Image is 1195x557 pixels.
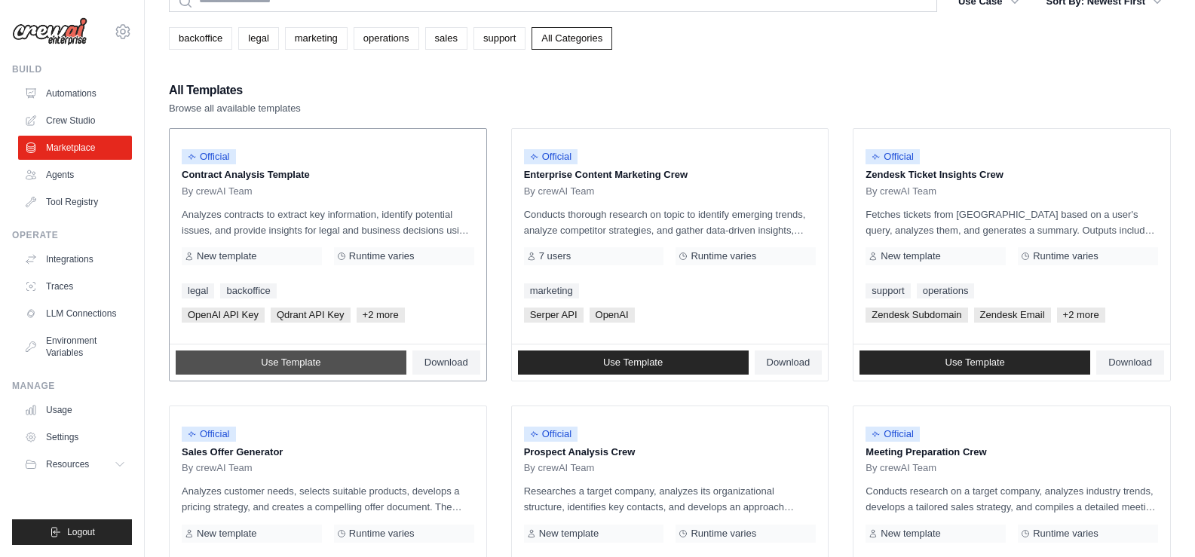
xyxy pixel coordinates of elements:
[518,350,749,375] a: Use Template
[238,27,278,50] a: legal
[524,308,584,323] span: Serper API
[182,149,236,164] span: Official
[866,308,967,323] span: Zendesk Subdomain
[357,308,405,323] span: +2 more
[532,27,612,50] a: All Categories
[18,301,132,326] a: LLM Connections
[412,350,480,375] a: Download
[354,27,419,50] a: operations
[182,283,214,298] a: legal
[691,528,756,540] span: Runtime varies
[12,229,132,241] div: Operate
[182,483,474,515] p: Analyzes customer needs, selects suitable products, develops a pricing strategy, and creates a co...
[767,357,810,369] span: Download
[182,207,474,238] p: Analyzes contracts to extract key information, identify potential issues, and provide insights fo...
[866,462,936,474] span: By crewAI Team
[169,27,232,50] a: backoffice
[197,250,256,262] span: New template
[220,283,276,298] a: backoffice
[603,357,663,369] span: Use Template
[18,398,132,422] a: Usage
[590,308,635,323] span: OpenAI
[197,528,256,540] span: New template
[945,357,1005,369] span: Use Template
[866,283,910,298] a: support
[18,136,132,160] a: Marketplace
[169,80,301,101] h2: All Templates
[524,149,578,164] span: Official
[1033,528,1098,540] span: Runtime varies
[1057,308,1105,323] span: +2 more
[182,167,474,182] p: Contract Analysis Template
[866,427,920,442] span: Official
[18,425,132,449] a: Settings
[285,27,348,50] a: marketing
[539,250,571,262] span: 7 users
[18,109,132,133] a: Crew Studio
[866,167,1158,182] p: Zendesk Ticket Insights Crew
[12,17,87,46] img: Logo
[974,308,1051,323] span: Zendesk Email
[182,308,265,323] span: OpenAI API Key
[182,462,253,474] span: By crewAI Team
[18,81,132,106] a: Automations
[473,27,525,50] a: support
[12,519,132,545] button: Logout
[539,528,599,540] span: New template
[271,308,351,323] span: Qdrant API Key
[524,185,595,197] span: By crewAI Team
[881,250,940,262] span: New template
[18,163,132,187] a: Agents
[755,350,823,375] a: Download
[349,528,415,540] span: Runtime varies
[524,462,595,474] span: By crewAI Team
[425,27,467,50] a: sales
[12,380,132,392] div: Manage
[866,445,1158,460] p: Meeting Preparation Crew
[349,250,415,262] span: Runtime varies
[67,526,95,538] span: Logout
[524,167,817,182] p: Enterprise Content Marketing Crew
[261,357,320,369] span: Use Template
[18,274,132,298] a: Traces
[866,185,936,197] span: By crewAI Team
[182,445,474,460] p: Sales Offer Generator
[176,350,406,375] a: Use Template
[524,283,579,298] a: marketing
[1096,350,1164,375] a: Download
[18,190,132,214] a: Tool Registry
[46,458,89,470] span: Resources
[524,427,578,442] span: Official
[524,483,817,515] p: Researches a target company, analyzes its organizational structure, identifies key contacts, and ...
[169,101,301,116] p: Browse all available templates
[1108,357,1152,369] span: Download
[182,427,236,442] span: Official
[524,445,817,460] p: Prospect Analysis Crew
[866,207,1158,238] p: Fetches tickets from [GEOGRAPHIC_DATA] based on a user's query, analyzes them, and generates a su...
[18,452,132,476] button: Resources
[866,483,1158,515] p: Conducts research on a target company, analyzes industry trends, develops a tailored sales strate...
[691,250,756,262] span: Runtime varies
[859,350,1090,375] a: Use Template
[881,528,940,540] span: New template
[1033,250,1098,262] span: Runtime varies
[12,63,132,75] div: Build
[182,185,253,197] span: By crewAI Team
[917,283,975,298] a: operations
[866,149,920,164] span: Official
[18,247,132,271] a: Integrations
[424,357,468,369] span: Download
[18,329,132,365] a: Environment Variables
[524,207,817,238] p: Conducts thorough research on topic to identify emerging trends, analyze competitor strategies, a...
